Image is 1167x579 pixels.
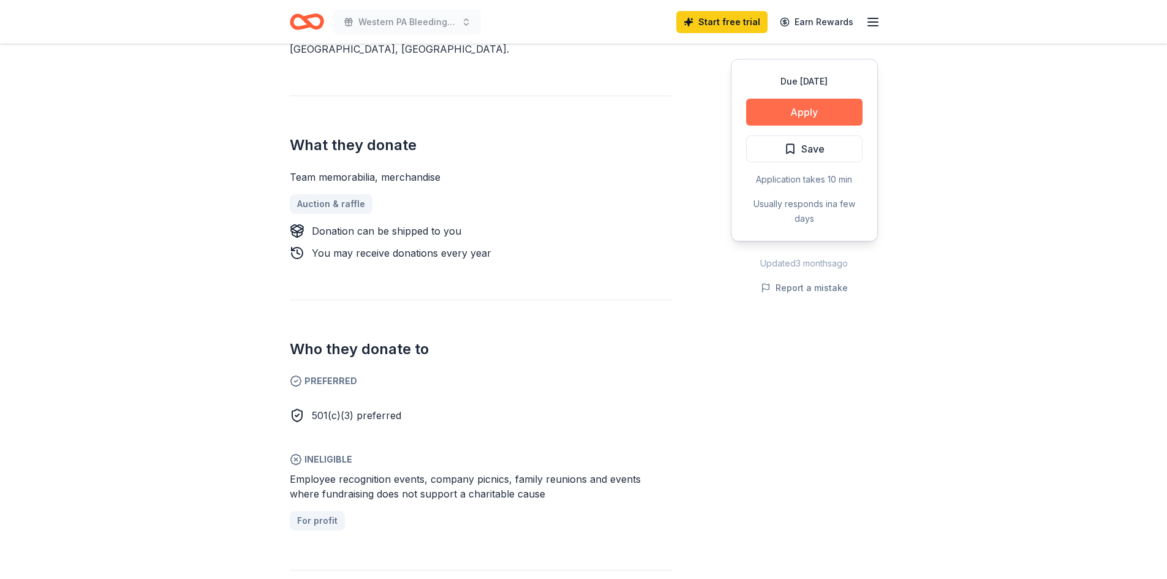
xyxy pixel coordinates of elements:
[358,15,456,29] span: Western PA Bleeding Disorders Walk 2026
[676,11,768,33] a: Start free trial
[731,256,878,271] div: Updated 3 months ago
[290,7,324,36] a: Home
[297,513,338,528] span: For profit
[761,281,848,295] button: Report a mistake
[312,224,461,238] div: Donation can be shipped to you
[290,194,372,214] a: Auction & raffle
[746,74,863,89] div: Due [DATE]
[290,170,672,184] div: Team memorabilia, merchandise
[312,409,401,422] span: 501(c)(3) preferred
[772,11,861,33] a: Earn Rewards
[290,135,672,155] h2: What they donate
[746,172,863,187] div: Application takes 10 min
[290,339,672,359] h2: Who they donate to
[290,374,672,388] span: Preferred
[290,511,345,531] a: For profit
[334,10,481,34] button: Western PA Bleeding Disorders Walk 2026
[312,246,491,260] div: You may receive donations every year
[290,473,641,500] span: Employee recognition events, company picnics, family reunions and events where fundraising does n...
[746,99,863,126] button: Apply
[746,135,863,162] button: Save
[290,452,672,467] span: Ineligible
[746,197,863,226] div: Usually responds in a few days
[801,141,825,157] span: Save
